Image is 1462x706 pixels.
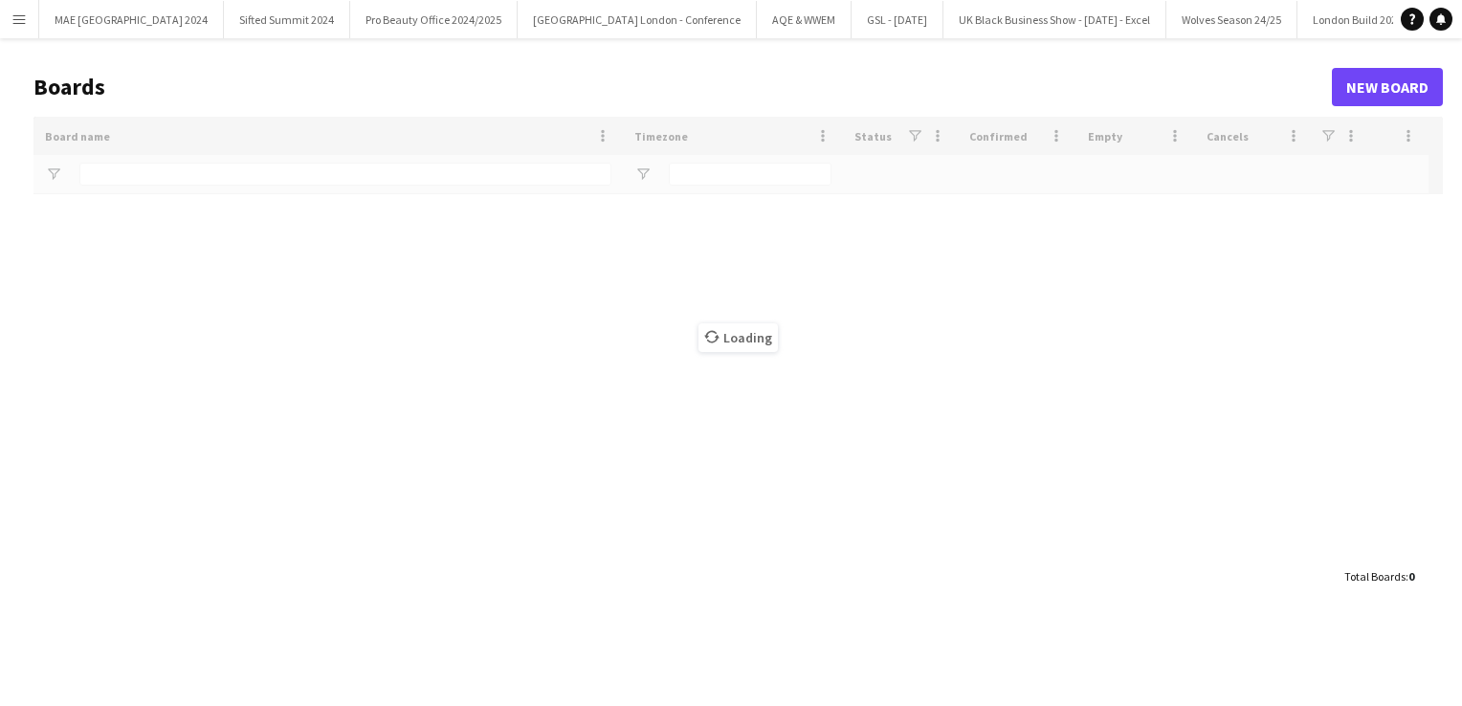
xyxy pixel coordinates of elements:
[1408,569,1414,584] span: 0
[39,1,224,38] button: MAE [GEOGRAPHIC_DATA] 2024
[350,1,518,38] button: Pro Beauty Office 2024/2025
[1344,569,1406,584] span: Total Boards
[1166,1,1297,38] button: Wolves Season 24/25
[224,1,350,38] button: Sifted Summit 2024
[33,73,1332,101] h1: Boards
[943,1,1166,38] button: UK Black Business Show - [DATE] - Excel
[698,323,778,352] span: Loading
[1332,68,1443,106] a: New Board
[518,1,757,38] button: [GEOGRAPHIC_DATA] London - Conference
[757,1,852,38] button: AQE & WWEM
[1344,558,1414,595] div: :
[1297,1,1419,38] button: London Build 2024
[852,1,943,38] button: GSL - [DATE]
